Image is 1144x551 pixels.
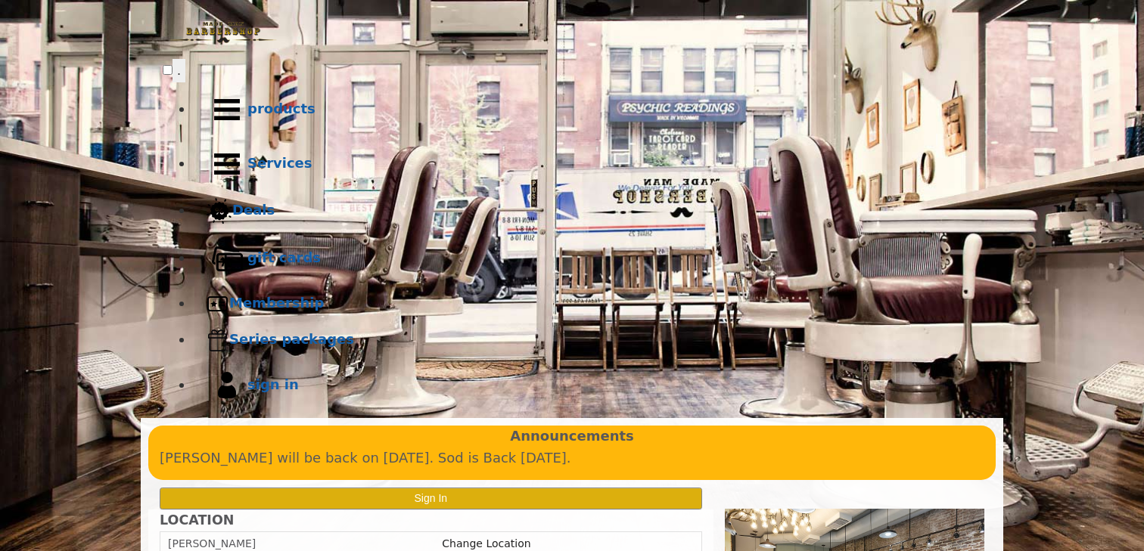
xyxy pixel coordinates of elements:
[163,8,284,57] img: Made Man Barbershop logo
[229,295,324,311] b: Membership
[177,63,181,78] span: .
[232,202,275,218] b: Deals
[207,293,229,315] img: Membership
[247,249,321,265] b: gift cards
[247,101,316,116] b: products
[193,137,981,191] a: ServicesServices
[229,331,354,347] b: Series packages
[193,191,981,231] a: DealsDeals
[160,512,234,528] b: LOCATION
[247,376,299,392] b: sign in
[193,82,981,137] a: Productsproducts
[207,144,247,184] img: Services
[207,198,232,224] img: Deals
[193,358,981,413] a: sign insign in
[160,488,702,509] button: Sign In
[247,155,312,171] b: Services
[193,322,981,358] a: Series packagesSeries packages
[442,537,530,549] a: Change Location
[207,238,247,279] img: Gift cards
[207,365,247,406] img: sign in
[193,231,981,286] a: Gift cardsgift cards
[173,59,185,82] button: menu toggle
[160,447,984,469] p: [PERSON_NAME] will be back on [DATE]. Sod is Back [DATE].
[510,426,634,447] b: Announcements
[207,89,247,130] img: Products
[163,65,173,75] input: menu toggle
[207,329,229,351] img: Series packages
[193,286,981,322] a: MembershipMembership
[168,537,256,549] span: [PERSON_NAME]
